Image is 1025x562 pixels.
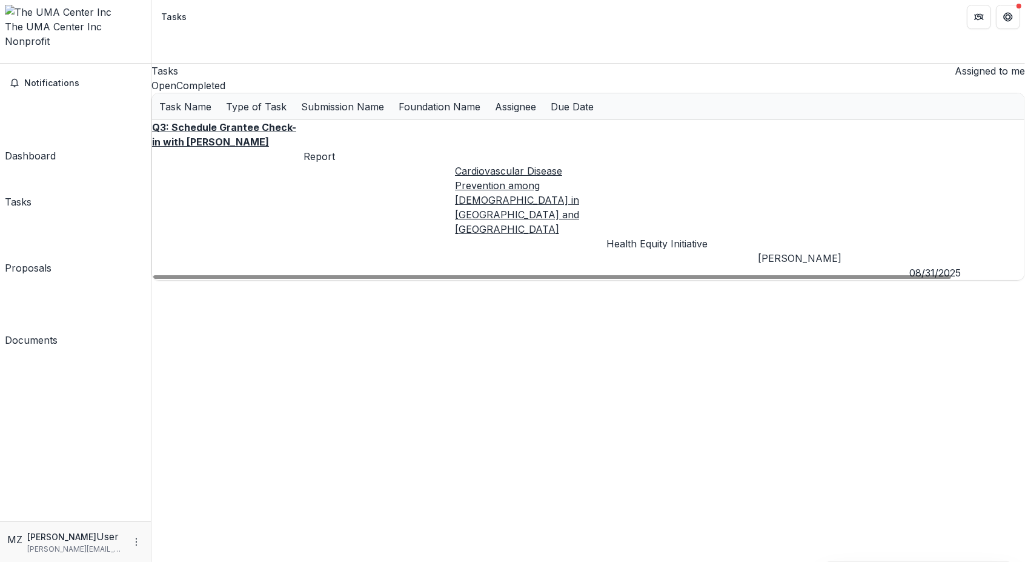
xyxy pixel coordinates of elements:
[152,121,296,148] a: Q3: Schedule Grantee Check-in with [PERSON_NAME]
[176,78,225,93] button: Completed
[7,532,22,547] div: Martha I. Zapata
[391,93,488,119] div: Foundation Name
[391,99,488,114] div: Foundation Name
[5,98,56,163] a: Dashboard
[96,529,119,544] p: User
[950,64,1025,78] button: Assigned to me
[488,93,543,119] div: Assignee
[27,544,124,555] p: [PERSON_NAME][EMAIL_ADDRESS][DOMAIN_NAME]
[606,236,758,251] div: Health Equity Initiative
[5,5,146,19] img: The UMA Center Inc
[219,93,294,119] div: Type of Task
[294,93,391,119] div: Submission Name
[758,251,909,266] div: [PERSON_NAME]
[294,99,391,114] div: Submission Name
[455,165,579,235] a: Cardiovascular Disease Prevention among [DEMOGRAPHIC_DATA] in [GEOGRAPHIC_DATA] and [GEOGRAPHIC_D...
[5,168,32,209] a: Tasks
[5,19,146,34] div: The UMA Center Inc
[5,35,50,47] span: Nonprofit
[967,5,991,29] button: Partners
[161,10,187,23] div: Tasks
[304,149,455,164] div: Report
[5,195,32,209] div: Tasks
[24,78,141,89] span: Notifications
[156,8,191,25] nav: breadcrumb
[5,73,146,93] button: Notifications
[543,93,601,119] div: Due Date
[151,78,176,93] button: Open
[5,214,51,275] a: Proposals
[543,99,601,114] div: Due Date
[27,530,96,543] p: [PERSON_NAME]
[152,99,219,114] div: Task Name
[5,333,58,347] div: Documents
[152,93,219,119] div: Task Name
[129,535,144,549] button: More
[5,261,51,275] div: Proposals
[5,149,56,163] div: Dashboard
[996,5,1020,29] button: Get Help
[488,99,543,114] div: Assignee
[219,99,294,114] div: Type of Task
[5,280,58,347] a: Documents
[151,64,178,78] h2: Tasks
